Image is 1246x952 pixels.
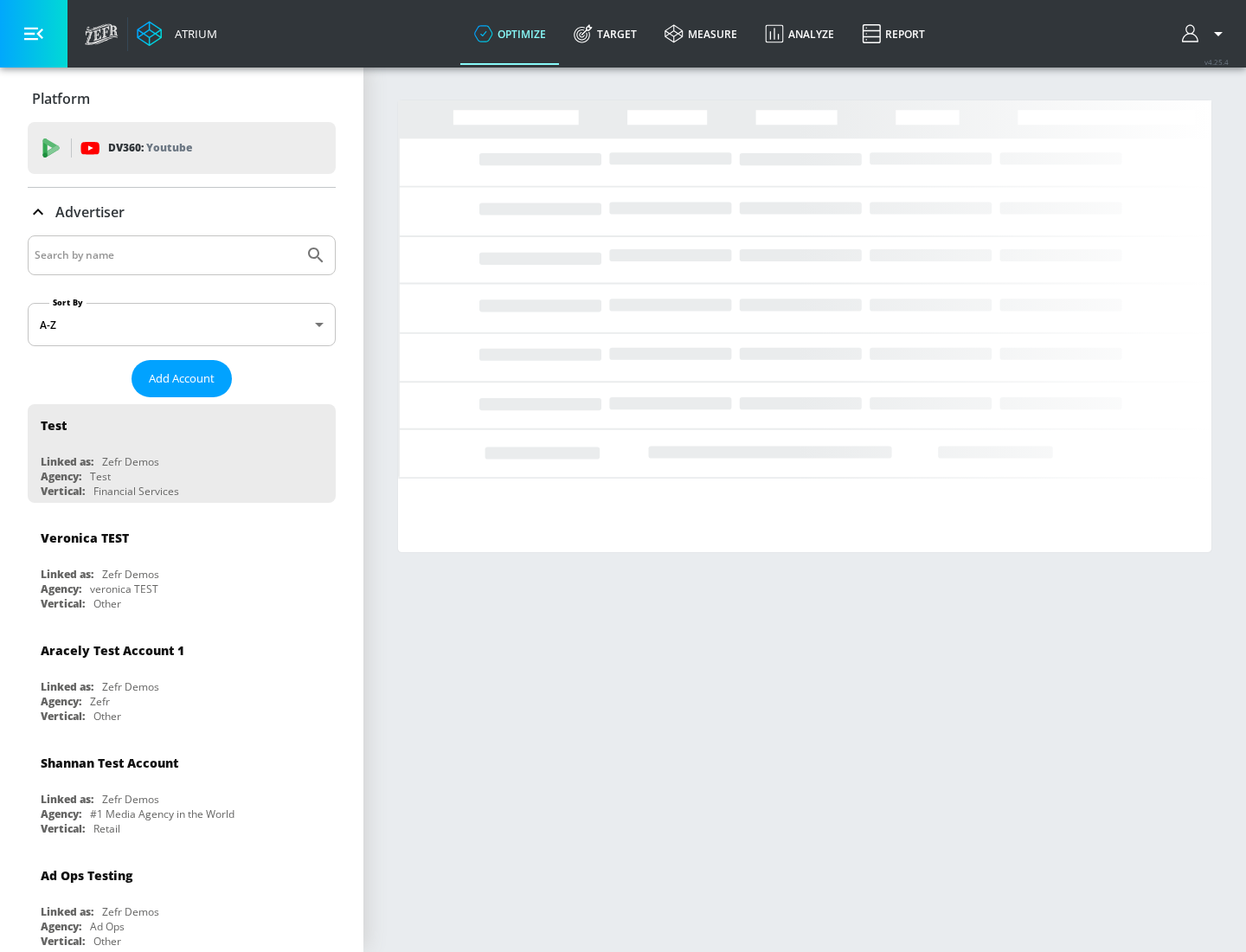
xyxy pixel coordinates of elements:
[41,919,81,934] div: Agency:
[168,26,217,42] div: Atrium
[28,742,336,840] div: Shannan Test AccountLinked as:Zefr DemosAgency:#1 Media Agency in the WorldVertical:Retail
[146,138,192,157] p: Youtube
[90,919,125,934] div: Ad Ops
[28,74,336,123] div: Platform
[49,297,87,308] label: Sort By
[93,596,121,611] div: Other
[90,582,158,596] div: veronica TEST
[90,694,110,709] div: Zefr
[32,89,90,108] p: Platform
[28,517,336,615] div: Veronica TESTLinked as:Zefr DemosAgency:veronica TESTVertical:Other
[102,567,159,582] div: Zefr Demos
[1204,57,1229,67] span: v 4.25.4
[41,934,85,949] div: Vertical:
[41,792,93,807] div: Linked as:
[848,3,939,65] a: Report
[41,484,85,499] div: Vertical:
[90,469,111,484] div: Test
[41,469,81,484] div: Agency:
[102,454,159,469] div: Zefr Demos
[41,755,178,771] div: Shannan Test Account
[93,709,121,724] div: Other
[41,904,93,919] div: Linked as:
[93,821,120,836] div: Retail
[137,21,217,47] a: Atrium
[41,454,93,469] div: Linked as:
[28,404,336,503] div: TestLinked as:Zefr DemosAgency:TestVertical:Financial Services
[149,369,215,389] span: Add Account
[35,244,297,267] input: Search by name
[460,3,560,65] a: optimize
[41,694,81,709] div: Agency:
[28,303,336,346] div: A-Z
[41,679,93,694] div: Linked as:
[28,122,336,174] div: DV360: Youtube
[41,867,132,884] div: Ad Ops Testing
[93,484,179,499] div: Financial Services
[41,582,81,596] div: Agency:
[108,138,192,158] p: DV360:
[560,3,651,65] a: Target
[102,679,159,694] div: Zefr Demos
[102,792,159,807] div: Zefr Demos
[41,417,67,434] div: Test
[102,904,159,919] div: Zefr Demos
[132,360,232,397] button: Add Account
[28,629,336,728] div: Aracely Test Account 1Linked as:Zefr DemosAgency:ZefrVertical:Other
[90,807,234,821] div: #1 Media Agency in the World
[41,709,85,724] div: Vertical:
[55,203,125,222] p: Advertiser
[28,188,336,236] div: Advertiser
[651,3,751,65] a: measure
[41,567,93,582] div: Linked as:
[41,530,129,546] div: Veronica TEST
[41,642,184,659] div: Aracely Test Account 1
[93,934,121,949] div: Other
[41,821,85,836] div: Vertical:
[41,807,81,821] div: Agency:
[751,3,848,65] a: Analyze
[41,596,85,611] div: Vertical:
